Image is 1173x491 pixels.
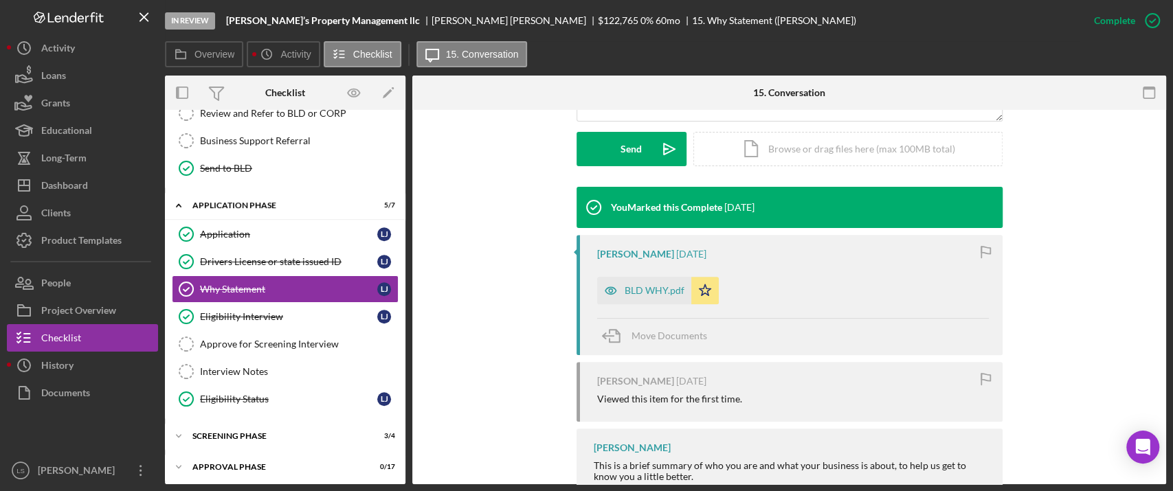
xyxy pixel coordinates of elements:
a: Eligibility StatusLJ [172,385,399,413]
div: [PERSON_NAME] [597,249,674,260]
button: Documents [7,379,158,407]
time: 2025-08-22 20:18 [724,202,755,213]
div: Send to BLD [200,163,398,174]
button: People [7,269,158,297]
a: ApplicationLJ [172,220,399,248]
b: [PERSON_NAME]’s Property Management llc [226,15,420,26]
label: 15. Conversation [446,49,519,60]
div: Complete [1094,7,1135,34]
a: Interview Notes [172,358,399,385]
div: 0 / 17 [370,463,395,471]
button: Overview [165,41,243,67]
div: L J [377,282,391,296]
div: Project Overview [41,297,116,328]
div: L J [377,227,391,241]
div: 15. Why Statement ([PERSON_NAME]) [692,15,856,26]
div: Business Support Referral [200,135,398,146]
a: Approve for Screening Interview [172,330,399,358]
button: Dashboard [7,172,158,199]
button: Project Overview [7,297,158,324]
div: 15. Conversation [753,87,825,98]
div: 3 / 4 [370,432,395,440]
button: Checklist [324,41,401,67]
button: Grants [7,89,158,117]
div: Documents [41,379,90,410]
a: Review and Refer to BLD or CORP [172,100,399,127]
div: Checklist [41,324,81,355]
button: Loans [7,62,158,89]
div: [PERSON_NAME] [594,442,671,453]
div: Send [621,132,642,166]
div: Application Phase [192,201,361,209]
div: Dashboard [41,172,88,203]
button: Move Documents [597,319,721,353]
div: History [41,352,74,382]
button: Educational [7,117,158,144]
div: Loans [41,62,66,93]
div: Interview Notes [200,366,398,377]
button: Complete [1080,7,1166,34]
a: Drivers License or state issued IDLJ [172,248,399,275]
label: Checklist [353,49,392,60]
div: Review and Refer to BLD or CORP [200,108,398,119]
span: $122,765 [598,14,638,26]
div: Application [200,229,377,240]
div: Clients [41,199,71,230]
button: History [7,352,158,379]
div: Product Templates [41,227,122,258]
div: Screening Phase [192,432,361,440]
div: Activity [41,34,75,65]
div: L J [377,310,391,323]
button: Activity [7,34,158,62]
div: Checklist [265,87,305,98]
div: [PERSON_NAME] [PERSON_NAME] [432,15,598,26]
time: 2025-07-29 23:30 [676,376,706,387]
label: Activity [280,49,311,60]
a: Send to BLD [172,155,399,182]
div: Educational [41,117,92,148]
a: Eligibility InterviewLJ [172,303,399,330]
div: Approve for Screening Interview [200,339,398,350]
a: Why StatementLJ [172,275,399,303]
div: 60 mo [656,15,680,26]
div: L J [377,392,391,406]
button: Checklist [7,324,158,352]
div: Grants [41,89,70,120]
div: Long-Term [41,144,87,175]
div: 5 / 7 [370,201,395,209]
div: L J [377,255,391,269]
button: Long-Term [7,144,158,172]
span: Move Documents [632,330,707,341]
div: Eligibility Interview [200,311,377,322]
button: Clients [7,199,158,227]
button: Activity [247,41,320,67]
div: In Review [165,12,215,30]
div: 0 % [640,15,653,26]
div: Why Statement [200,284,377,295]
div: Viewed this item for the first time. [597,393,742,404]
button: LS[PERSON_NAME] [7,457,158,484]
button: Product Templates [7,227,158,254]
div: Open Intercom Messenger [1126,431,1159,464]
div: You Marked this Complete [611,202,722,213]
div: People [41,269,71,300]
div: [PERSON_NAME] [34,457,124,488]
div: Approval Phase [192,463,361,471]
button: BLD WHY.pdf [597,277,719,304]
div: BLD WHY.pdf [625,285,684,296]
text: LS [16,467,25,475]
button: Send [577,132,686,166]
